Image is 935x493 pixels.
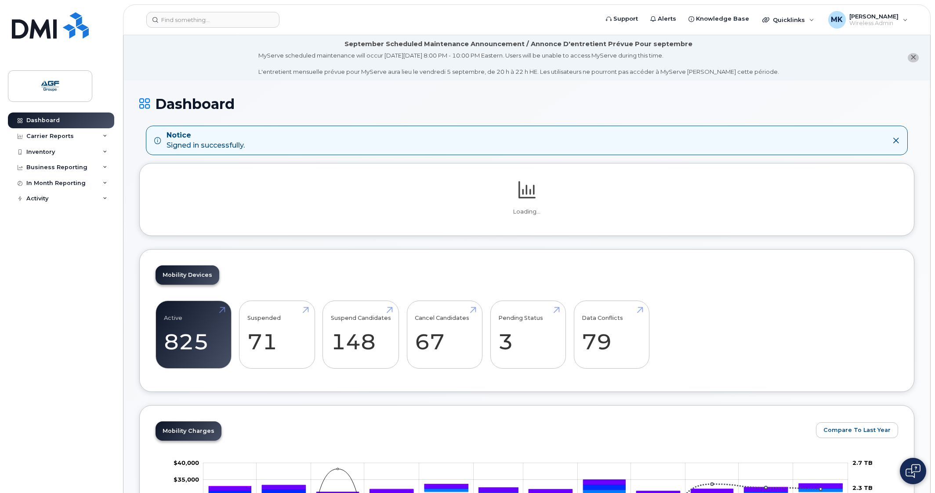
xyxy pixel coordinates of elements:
[258,51,779,76] div: MyServe scheduled maintenance will occur [DATE][DATE] 8:00 PM - 10:00 PM Eastern. Users will be u...
[174,459,199,466] tspan: $40,000
[908,53,919,62] button: close notification
[582,306,641,364] a: Data Conflicts 79
[823,426,891,434] span: Compare To Last Year
[852,459,873,466] tspan: 2.7 TB
[174,476,199,483] g: $0
[331,306,391,364] a: Suspend Candidates 148
[498,306,558,364] a: Pending Status 3
[156,421,221,441] a: Mobility Charges
[174,476,199,483] tspan: $35,000
[415,306,474,364] a: Cancel Candidates 67
[852,484,873,491] tspan: 2.3 TB
[816,422,898,438] button: Compare To Last Year
[167,130,245,151] div: Signed in successfully.
[156,208,898,216] p: Loading...
[174,459,199,466] g: $0
[247,306,307,364] a: Suspended 71
[906,464,921,478] img: Open chat
[164,306,223,364] a: Active 825
[139,96,914,112] h1: Dashboard
[167,130,245,141] strong: Notice
[344,40,692,49] div: September Scheduled Maintenance Announcement / Annonce D'entretient Prévue Pour septembre
[156,265,219,285] a: Mobility Devices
